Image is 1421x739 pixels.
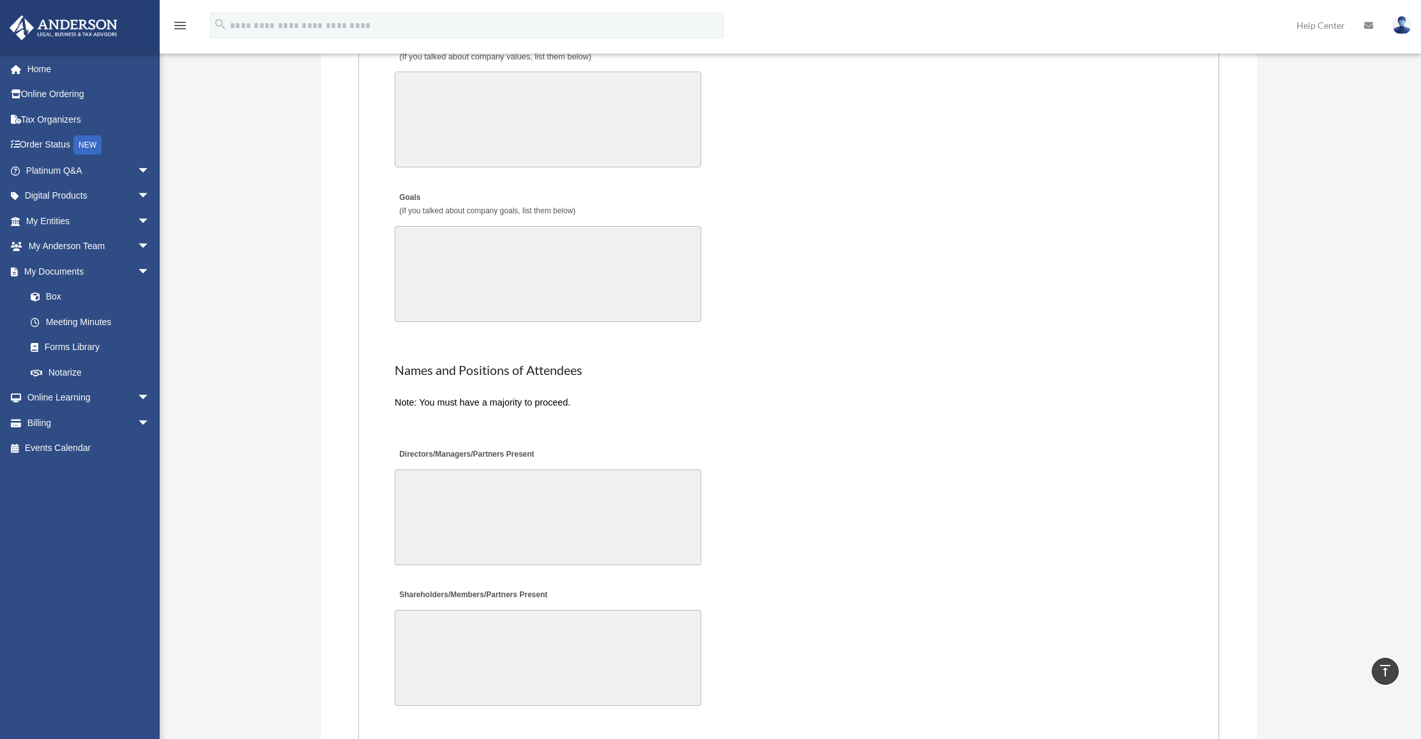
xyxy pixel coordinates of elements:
span: arrow_drop_down [137,410,163,436]
i: menu [172,18,188,33]
a: Order StatusNEW [9,132,169,158]
h2: Names and Positions of Attendees [395,362,1183,379]
label: Directors/Managers/Partners Present [395,446,538,463]
span: arrow_drop_down [137,259,163,285]
span: (If you talked about company values, list them below) [399,52,591,61]
i: search [213,17,227,31]
span: arrow_drop_down [137,183,163,210]
a: Box [18,284,169,310]
a: Notarize [18,360,169,385]
label: Shareholders/Members/Partners Present [395,587,551,604]
a: vertical_align_top [1372,658,1399,685]
img: User Pic [1392,16,1411,34]
span: arrow_drop_down [137,208,163,234]
span: (If you talked about company goals, list them below) [399,206,575,215]
a: Online Ordering [9,82,169,107]
a: Events Calendar [9,436,169,461]
img: Anderson Advisors Platinum Portal [6,15,121,40]
a: My Entitiesarrow_drop_down [9,208,169,234]
a: Online Learningarrow_drop_down [9,385,169,411]
label: Goals [395,189,579,220]
a: My Anderson Teamarrow_drop_down [9,234,169,259]
a: Billingarrow_drop_down [9,410,169,436]
span: arrow_drop_down [137,234,163,260]
span: arrow_drop_down [137,385,163,411]
div: NEW [73,135,102,155]
a: My Documentsarrow_drop_down [9,259,169,284]
a: Platinum Q&Aarrow_drop_down [9,158,169,183]
i: vertical_align_top [1378,663,1393,678]
a: Home [9,56,169,82]
a: Tax Organizers [9,107,169,132]
a: menu [172,22,188,33]
a: Forms Library [18,335,169,360]
a: Digital Productsarrow_drop_down [9,183,169,209]
span: Note: You must have a majority to proceed. [395,397,570,408]
span: arrow_drop_down [137,158,163,184]
a: Meeting Minutes [18,309,163,335]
